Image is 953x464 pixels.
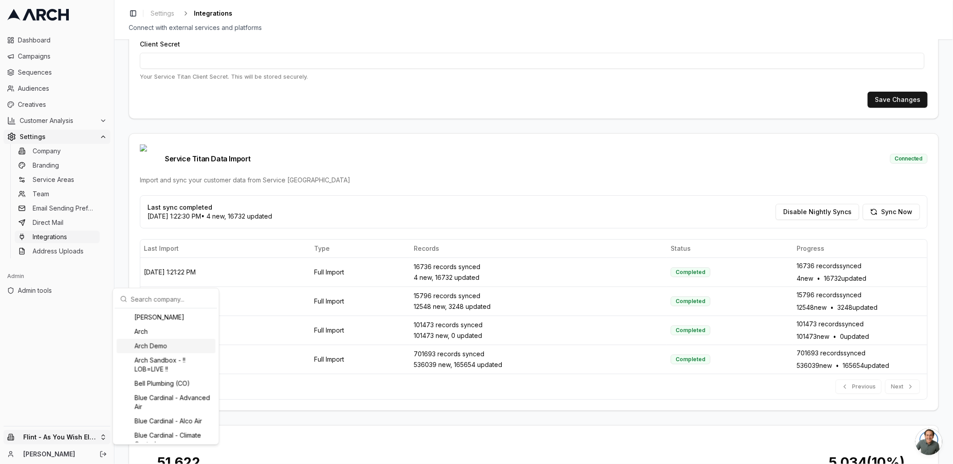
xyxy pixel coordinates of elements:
[117,353,215,376] div: Arch Sandbox - !! LOB=LIVE !!
[117,376,215,391] div: Bell Plumbing (CO)
[117,325,215,339] div: Arch
[117,428,215,451] div: Blue Cardinal - Climate Control
[117,391,215,414] div: Blue Cardinal - Advanced Air
[117,310,215,325] div: [PERSON_NAME]
[115,308,217,443] div: Suggestions
[131,290,212,308] input: Search company...
[117,414,215,428] div: Blue Cardinal - Alco Air
[117,339,215,353] div: Arch Demo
